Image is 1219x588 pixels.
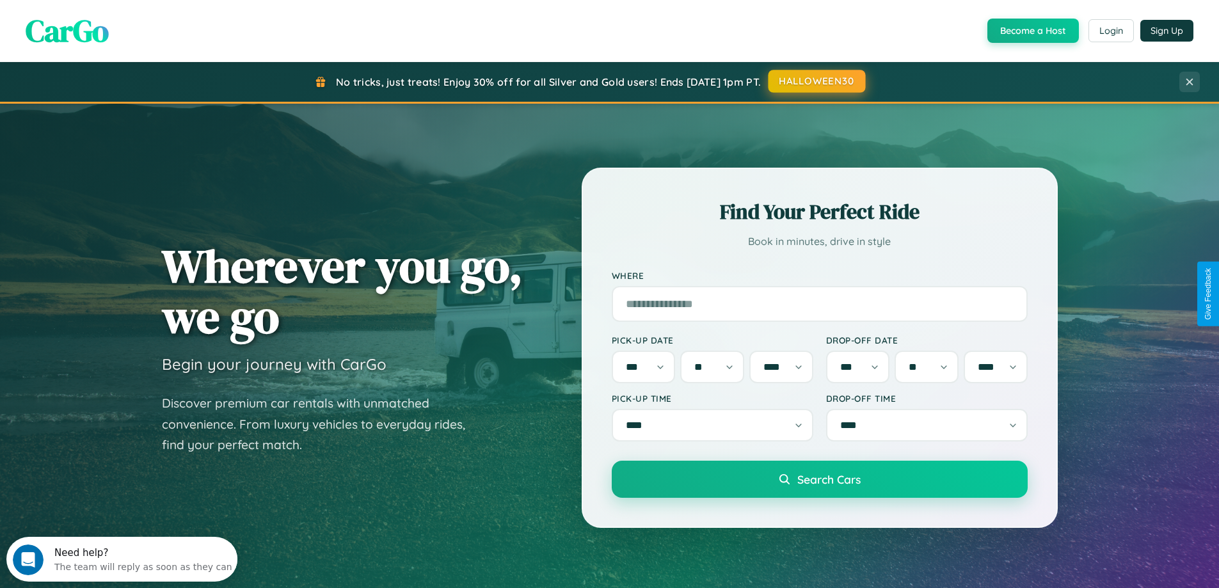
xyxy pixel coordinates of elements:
[797,472,861,486] span: Search Cars
[612,270,1028,281] label: Where
[162,241,523,342] h1: Wherever you go, we go
[336,75,761,88] span: No tricks, just treats! Enjoy 30% off for all Silver and Gold users! Ends [DATE] 1pm PT.
[13,544,44,575] iframe: Intercom live chat
[612,198,1028,226] h2: Find Your Perfect Ride
[26,10,109,52] span: CarGo
[6,537,237,582] iframe: Intercom live chat discovery launcher
[1088,19,1134,42] button: Login
[48,21,226,35] div: The team will reply as soon as they can
[826,335,1028,346] label: Drop-off Date
[826,393,1028,404] label: Drop-off Time
[612,335,813,346] label: Pick-up Date
[1140,20,1193,42] button: Sign Up
[769,70,866,93] button: HALLOWEEN30
[48,11,226,21] div: Need help?
[612,232,1028,251] p: Book in minutes, drive in style
[1204,268,1213,320] div: Give Feedback
[162,393,482,456] p: Discover premium car rentals with unmatched convenience. From luxury vehicles to everyday rides, ...
[162,354,386,374] h3: Begin your journey with CarGo
[987,19,1079,43] button: Become a Host
[5,5,238,40] div: Open Intercom Messenger
[612,393,813,404] label: Pick-up Time
[612,461,1028,498] button: Search Cars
